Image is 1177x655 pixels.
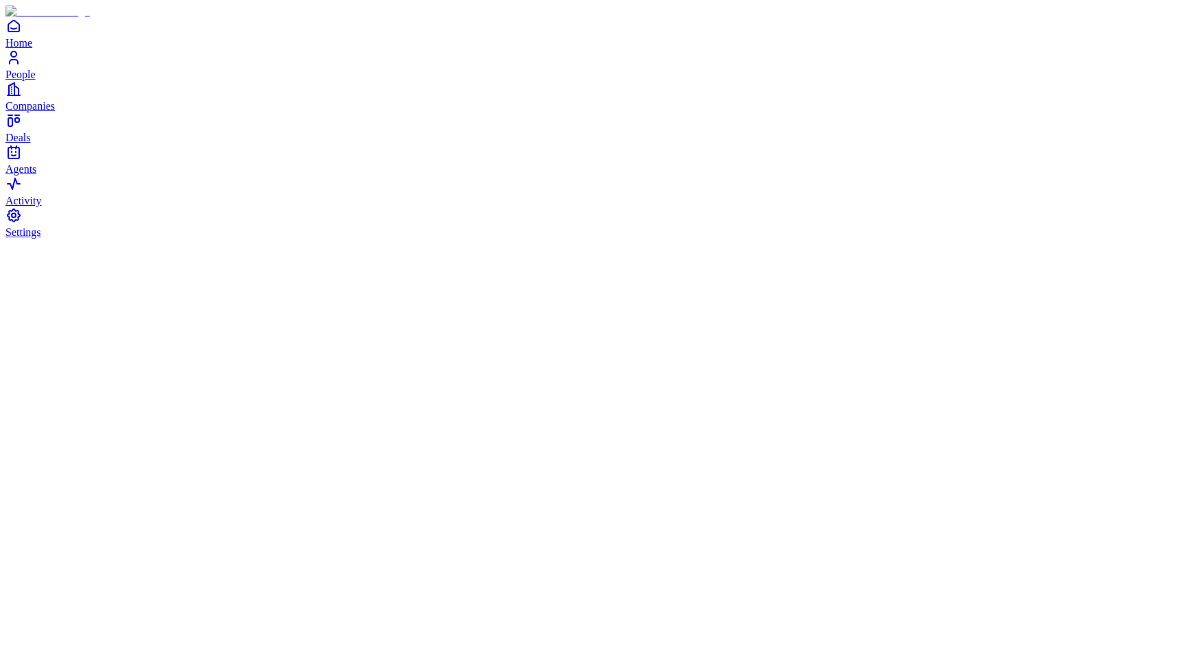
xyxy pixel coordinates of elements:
[5,37,32,49] span: Home
[5,112,1172,143] a: Deals
[5,195,41,206] span: Activity
[5,100,55,112] span: Companies
[5,18,1172,49] a: Home
[5,226,41,238] span: Settings
[5,81,1172,112] a: Companies
[5,163,36,175] span: Agents
[5,132,30,143] span: Deals
[5,49,1172,80] a: People
[5,69,36,80] span: People
[5,144,1172,175] a: Agents
[5,176,1172,206] a: Activity
[5,5,90,18] img: Item Brain Logo
[5,207,1172,238] a: Settings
